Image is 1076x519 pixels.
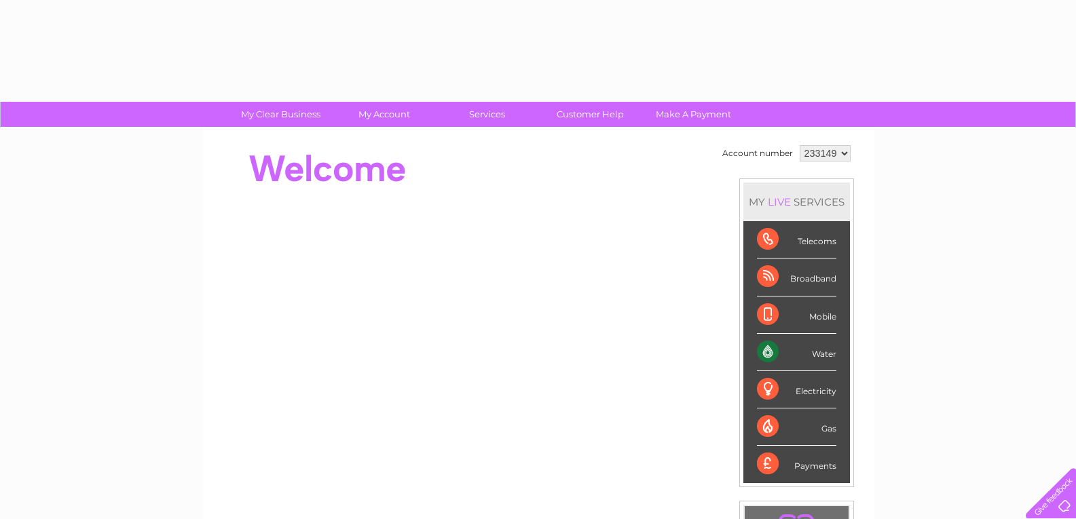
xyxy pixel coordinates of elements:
[765,195,794,208] div: LIVE
[757,296,836,334] div: Mobile
[757,334,836,371] div: Water
[757,408,836,446] div: Gas
[757,446,836,482] div: Payments
[743,182,850,221] div: MY SERVICES
[757,221,836,258] div: Telecoms
[225,102,337,127] a: My Clear Business
[637,102,749,127] a: Make A Payment
[431,102,543,127] a: Services
[719,142,796,165] td: Account number
[328,102,440,127] a: My Account
[534,102,646,127] a: Customer Help
[757,371,836,408] div: Electricity
[757,258,836,296] div: Broadband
